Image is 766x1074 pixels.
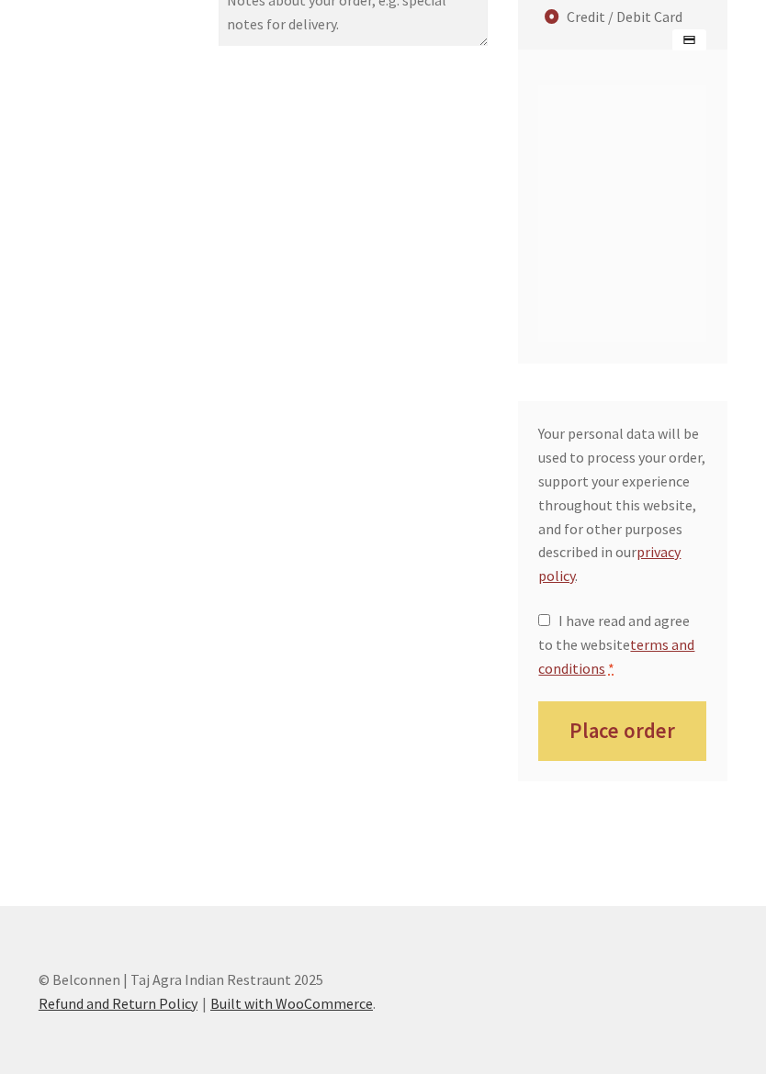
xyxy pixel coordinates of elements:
img: Credit / Debit Card [672,29,706,51]
div: © Belconnen | Taj Agra Indian Restraunt 2025 . [39,930,727,1055]
span: I have read and agree to the website [538,611,694,677]
button: Place order [538,701,706,761]
iframe: Secure payment input frame [535,95,703,330]
a: Refund and Return Policy [39,994,197,1012]
a: Built with WooCommerce [210,994,373,1012]
a: terms and conditions [538,635,694,677]
input: I have read and agree to the websiteterms and conditions * [538,614,550,626]
p: Your personal data will be used to process your order, support your experience throughout this we... [538,422,706,588]
abbr: required [608,659,614,677]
